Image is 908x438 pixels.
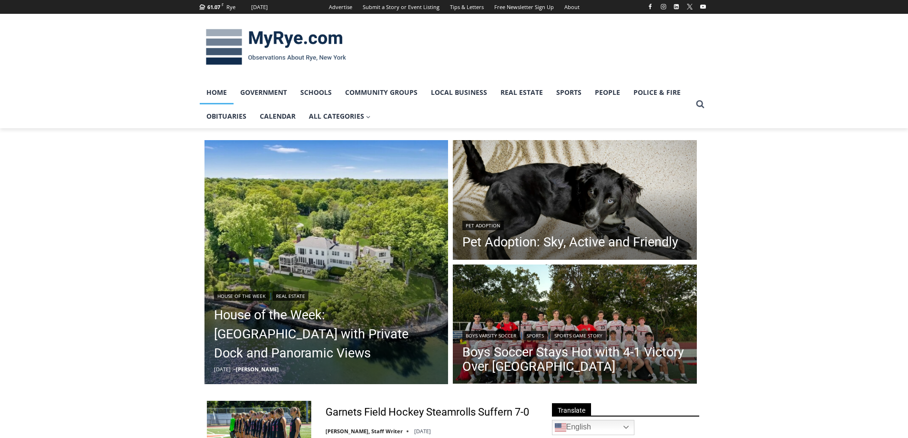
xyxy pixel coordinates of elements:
a: Calendar [253,104,302,128]
a: Obituaries [200,104,253,128]
a: People [588,81,627,104]
a: Community Groups [338,81,424,104]
span: Translate [552,403,591,416]
a: House of the Week: [GEOGRAPHIC_DATA] with Private Dock and Panoramic Views [214,306,439,363]
button: View Search Form [692,96,709,113]
a: Pet Adoption: Sky, Active and Friendly [462,235,678,249]
div: Rye [226,3,235,11]
a: [PERSON_NAME] [236,366,279,373]
a: Facebook [644,1,656,12]
a: Home [200,81,234,104]
a: Read More House of the Week: Historic Rye Waterfront Estate with Private Dock and Panoramic Views [204,140,449,384]
a: Sports [550,81,588,104]
a: [PERSON_NAME], Staff Writer [326,428,403,435]
a: Real Estate [273,291,308,301]
a: Boys Varsity Soccer [462,331,520,340]
a: Real Estate [494,81,550,104]
div: | [214,289,439,301]
a: Police & Fire [627,81,687,104]
a: Schools [294,81,338,104]
img: [PHOTO; Sky. Contributed.] [453,140,697,262]
a: Read More Pet Adoption: Sky, Active and Friendly [453,140,697,262]
a: Instagram [658,1,669,12]
a: Sports [523,331,547,340]
div: [DATE] [251,3,268,11]
time: [DATE] [414,428,431,435]
a: All Categories [302,104,377,128]
img: 13 Kirby Lane, Rye [204,140,449,384]
img: (PHOTO: The Rye Boys Soccer team from their win on October 6, 2025. Credit: Daniela Arredondo.) [453,265,697,387]
img: en [555,422,566,433]
a: Boys Soccer Stays Hot with 4-1 Victory Over [GEOGRAPHIC_DATA] [462,345,687,374]
img: MyRye.com [200,22,352,72]
a: X [684,1,695,12]
a: Read More Boys Soccer Stays Hot with 4-1 Victory Over Eastchester [453,265,697,387]
a: Local Business [424,81,494,104]
span: F [222,2,224,7]
span: All Categories [309,111,371,122]
a: English [552,420,634,435]
a: Sports Game Story [551,331,606,340]
div: | | [462,329,687,340]
a: Linkedin [671,1,682,12]
nav: Primary Navigation [200,81,692,129]
time: [DATE] [214,366,231,373]
span: – [233,366,236,373]
span: 61.07 [207,3,220,10]
a: Garnets Field Hockey Steamrolls Suffern 7-0 [326,406,529,419]
a: YouTube [697,1,709,12]
a: Pet Adoption [462,221,504,230]
a: Government [234,81,294,104]
a: House of the Week [214,291,269,301]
